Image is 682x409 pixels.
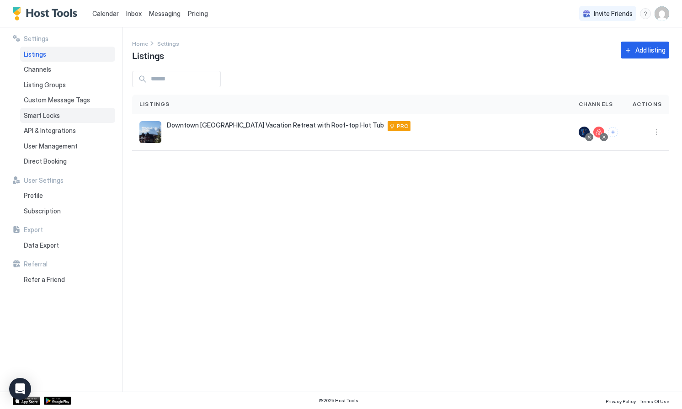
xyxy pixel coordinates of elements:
[132,40,148,47] span: Home
[44,397,71,405] a: Google Play Store
[157,40,179,47] span: Settings
[126,10,142,17] span: Inbox
[132,38,148,48] div: Breadcrumb
[13,397,40,405] a: App Store
[651,127,662,138] button: More options
[20,62,115,77] a: Channels
[24,96,90,104] span: Custom Message Tags
[20,154,115,169] a: Direct Booking
[594,10,633,18] span: Invite Friends
[24,226,43,234] span: Export
[132,38,148,48] a: Home
[651,127,662,138] div: menu
[147,71,220,87] input: Input Field
[397,122,409,130] span: PRO
[639,398,669,404] span: Terms Of Use
[24,241,59,250] span: Data Export
[9,378,31,400] div: Open Intercom Messenger
[132,48,164,62] span: Listings
[633,100,662,108] span: Actions
[139,121,161,143] div: listing image
[24,176,64,185] span: User Settings
[20,123,115,138] a: API & Integrations
[157,38,179,48] div: Breadcrumb
[24,35,48,43] span: Settings
[20,138,115,154] a: User Management
[639,396,669,405] a: Terms Of Use
[24,276,65,284] span: Refer a Friend
[608,127,618,137] button: Connect channels
[24,142,78,150] span: User Management
[20,92,115,108] a: Custom Message Tags
[24,191,43,200] span: Profile
[139,100,170,108] span: Listings
[24,127,76,135] span: API & Integrations
[655,6,669,21] div: User profile
[24,260,48,268] span: Referral
[13,7,81,21] a: Host Tools Logo
[606,398,636,404] span: Privacy Policy
[20,108,115,123] a: Smart Locks
[24,157,67,165] span: Direct Booking
[188,10,208,18] span: Pricing
[20,238,115,253] a: Data Export
[92,10,119,17] span: Calendar
[606,396,636,405] a: Privacy Policy
[167,121,384,129] span: Downtown [GEOGRAPHIC_DATA] Vacation Retreat with Roof-top Hot Tub
[20,272,115,287] a: Refer a Friend
[126,9,142,18] a: Inbox
[24,207,61,215] span: Subscription
[621,42,669,58] button: Add listing
[20,47,115,62] a: Listings
[149,10,181,17] span: Messaging
[579,100,613,108] span: Channels
[20,188,115,203] a: Profile
[640,8,651,19] div: menu
[20,77,115,93] a: Listing Groups
[149,9,181,18] a: Messaging
[635,45,666,55] div: Add listing
[92,9,119,18] a: Calendar
[319,398,358,404] span: © 2025 Host Tools
[20,203,115,219] a: Subscription
[24,50,46,58] span: Listings
[24,81,66,89] span: Listing Groups
[24,65,51,74] span: Channels
[24,112,60,120] span: Smart Locks
[157,38,179,48] a: Settings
